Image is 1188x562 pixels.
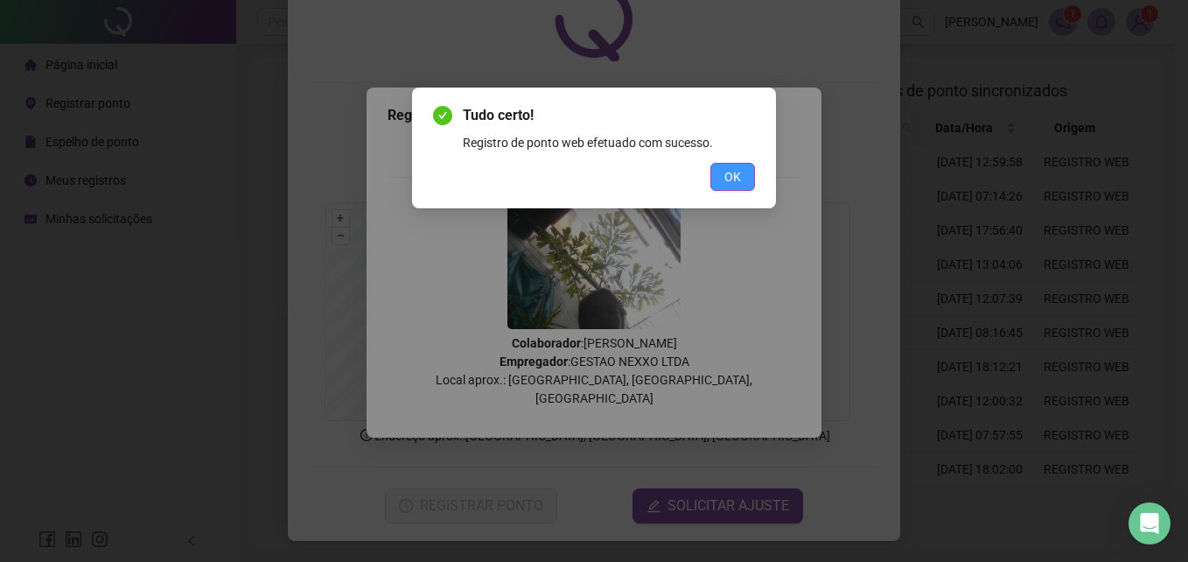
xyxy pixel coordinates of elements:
div: Registro de ponto web efetuado com sucesso. [463,133,755,152]
span: Tudo certo! [463,105,755,126]
button: OK [710,163,755,191]
div: Open Intercom Messenger [1129,502,1171,544]
span: check-circle [433,106,452,125]
span: OK [724,167,741,186]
